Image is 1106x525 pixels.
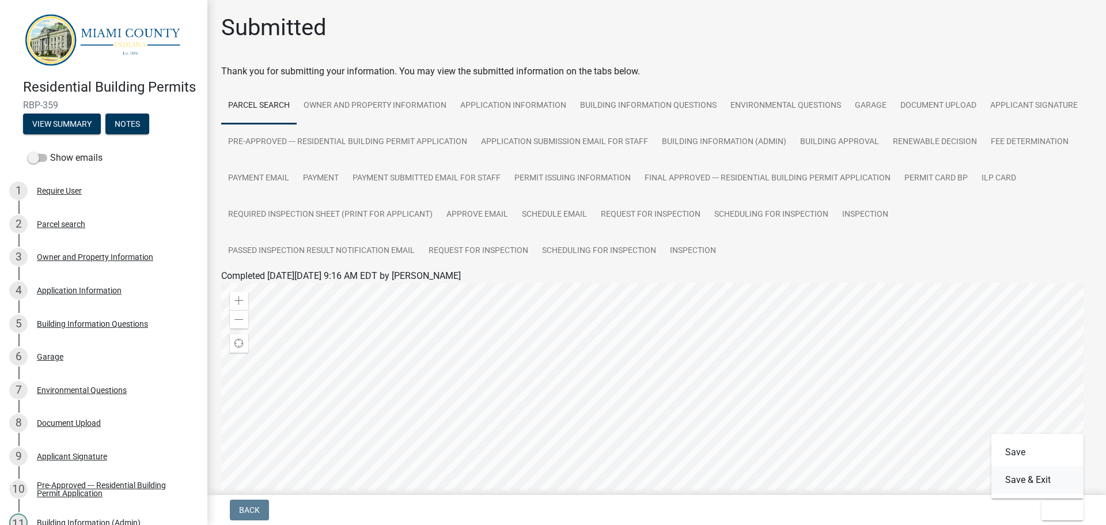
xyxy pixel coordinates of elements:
[230,334,248,353] div: Find my location
[230,292,248,310] div: Zoom in
[221,160,296,197] a: Payment Email
[23,12,189,67] img: Miami County, Indiana
[221,65,1092,78] div: Thank you for submitting your information. You may view the submitted information on the tabs below.
[975,160,1023,197] a: ILP Card
[221,88,297,124] a: Parcel search
[297,88,453,124] a: Owner and Property Information
[573,88,724,124] a: Building Information Questions
[897,160,975,197] a: Permit Card BP
[23,114,101,134] button: View Summary
[440,197,515,233] a: Approve Email
[23,79,198,96] h4: Residential Building Permits
[230,500,269,520] button: Back
[893,88,983,124] a: Document Upload
[239,505,260,515] span: Back
[37,452,107,460] div: Applicant Signature
[707,197,835,233] a: Scheduling for Inspection
[983,88,1085,124] a: Applicant Signature
[9,381,28,399] div: 7
[655,124,793,161] a: Building Information (Admin)
[535,233,663,270] a: Scheduling for Inspection
[515,197,594,233] a: Schedule Email
[638,160,897,197] a: FINAL Approved --- Residential Building Permit Application
[793,124,886,161] a: Building Approval
[23,100,184,111] span: RBP-359
[221,197,440,233] a: Required Inspection Sheet (Print for Applicant)
[9,215,28,233] div: 2
[9,480,28,498] div: 10
[9,281,28,300] div: 4
[37,419,101,427] div: Document Upload
[37,286,122,294] div: Application Information
[37,481,189,497] div: Pre-Approved --- Residential Building Permit Application
[28,151,103,165] label: Show emails
[23,120,101,130] wm-modal-confirm: Summary
[230,310,248,328] div: Zoom out
[422,233,535,270] a: Request for Inspection
[37,220,85,228] div: Parcel search
[105,114,149,134] button: Notes
[221,14,327,41] h1: Submitted
[991,466,1084,494] button: Save & Exit
[221,233,422,270] a: Passed Inspection Result Notification Email
[9,182,28,200] div: 1
[296,160,346,197] a: Payment
[37,320,148,328] div: Building Information Questions
[835,197,895,233] a: Inspection
[886,124,984,161] a: Renewable Decision
[9,414,28,432] div: 8
[507,160,638,197] a: Permit Issuing Information
[1041,500,1084,520] button: Exit
[1051,505,1067,515] span: Exit
[9,315,28,333] div: 5
[594,197,707,233] a: Request for Inspection
[474,124,655,161] a: Application Submission Email for Staff
[37,187,82,195] div: Require User
[221,270,461,281] span: Completed [DATE][DATE] 9:16 AM EDT by [PERSON_NAME]
[37,386,127,394] div: Environmental Questions
[848,88,893,124] a: Garage
[991,439,1084,466] button: Save
[984,124,1075,161] a: Fee Determination
[9,447,28,466] div: 9
[453,88,573,124] a: Application Information
[724,88,848,124] a: Environmental Questions
[221,124,474,161] a: Pre-Approved --- Residential Building Permit Application
[991,434,1084,498] div: Exit
[9,248,28,266] div: 3
[37,353,63,361] div: Garage
[105,120,149,130] wm-modal-confirm: Notes
[346,160,507,197] a: Payment Submitted Email For Staff
[9,348,28,366] div: 6
[37,253,153,261] div: Owner and Property Information
[663,233,723,270] a: Inspection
